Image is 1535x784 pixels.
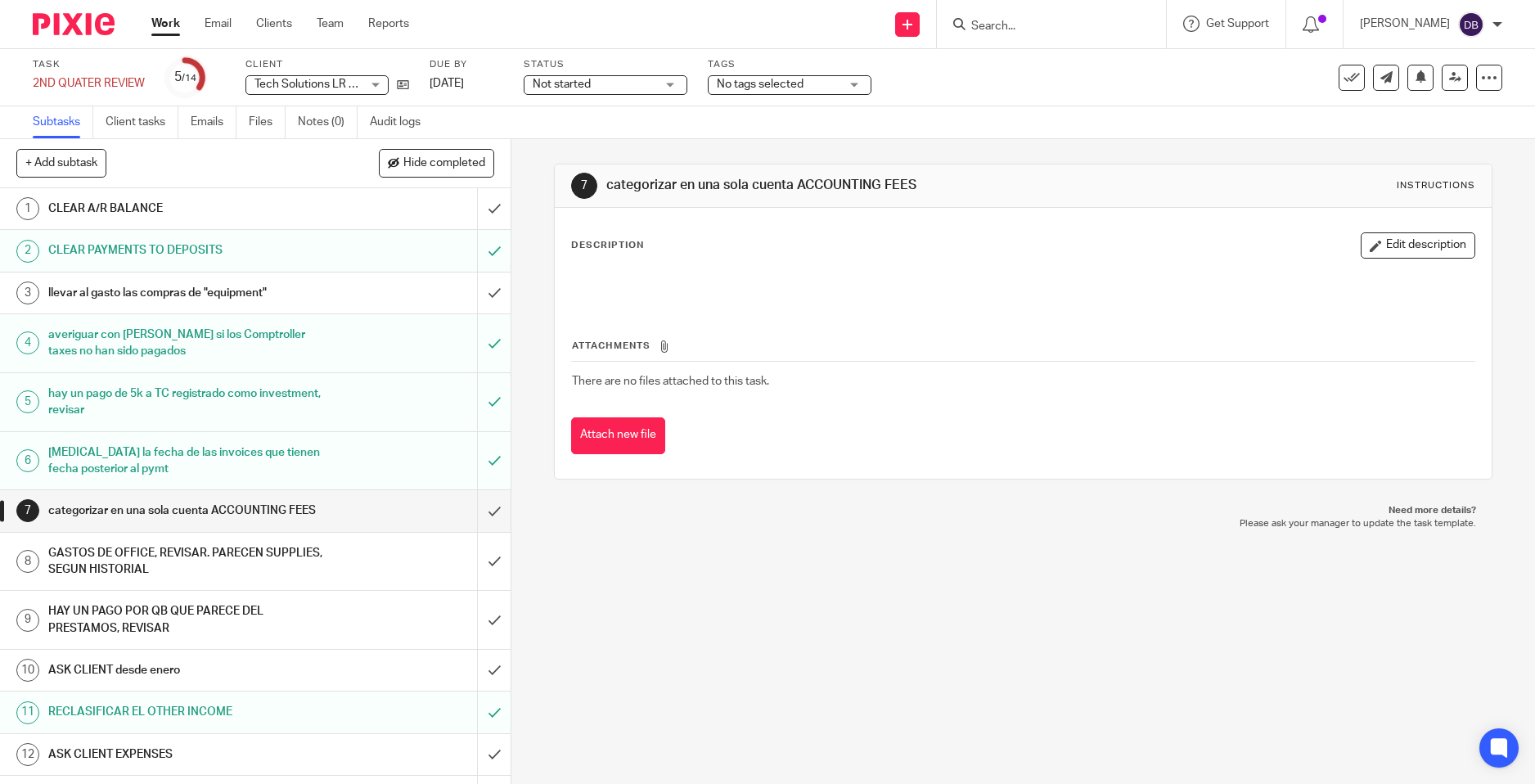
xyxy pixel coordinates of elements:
a: Emails [191,106,236,138]
div: 7 [16,499,39,522]
label: Client [245,58,409,71]
button: Hide completed [379,149,494,177]
label: Due by [430,58,503,71]
h1: HAY UN PAGO POR QB QUE PARECE DEL PRESTAMOS, REVISAR [48,599,323,641]
div: 1 [16,197,39,220]
h1: ASK CLIENT desde enero [48,658,323,683]
div: 8 [16,550,39,573]
div: Instructions [1397,179,1475,192]
p: Please ask your manager to update the task template. [570,517,1475,530]
a: Audit logs [370,106,433,138]
a: Work [151,16,180,32]
span: Attachments [572,341,650,350]
div: 9 [16,609,39,632]
div: 5 [16,390,39,413]
h1: CLEAR PAYMENTS TO DEPOSITS [48,238,323,263]
h1: categorizar en una sola cuenta ACCOUNTING FEES [606,177,1058,194]
h1: categorizar en una sola cuenta ACCOUNTING FEES [48,498,323,523]
label: Tags [708,58,871,71]
div: 7 [571,173,597,199]
span: No tags selected [717,79,804,90]
span: [DATE] [430,78,464,89]
span: There are no files attached to this task. [572,376,769,387]
input: Search [970,20,1117,34]
h1: hay un pago de 5k a TC registrado como investment, revisar [48,381,323,423]
h1: ASK CLIENT EXPENSES [48,742,323,767]
button: + Add subtask [16,149,106,177]
span: Get Support [1206,18,1269,29]
div: 2ND QUATER REVIEW [33,75,145,92]
h1: averiguar con [PERSON_NAME] si los Comptroller taxes no han sido pagados [48,322,323,364]
div: 6 [16,449,39,472]
a: Files [249,106,286,138]
div: 11 [16,701,39,724]
div: 5 [174,68,196,87]
h1: RECLASIFICAR EL OTHER INCOME [48,700,323,724]
a: Reports [368,16,409,32]
p: Description [571,239,644,252]
div: 10 [16,659,39,682]
a: Client tasks [106,106,178,138]
label: Task [33,58,145,71]
div: 2 [16,240,39,263]
h1: GASTOS DE OFFICE, REVISAR. PARECEN SUPPLIES, SEGUN HISTORIAL [48,541,323,583]
small: /14 [182,74,196,83]
h1: llevar al gasto las compras de "equipment" [48,281,323,305]
span: Tech Solutions LR LLC [254,79,369,90]
button: Edit description [1361,232,1475,259]
label: Status [524,58,687,71]
h1: [MEDICAL_DATA] la fecha de las invoices que tienen fecha posterior al pymt [48,440,323,482]
a: Clients [256,16,292,32]
a: Team [317,16,344,32]
img: svg%3E [1458,11,1484,38]
div: 12 [16,743,39,766]
p: [PERSON_NAME] [1360,16,1450,32]
img: Pixie [33,13,115,35]
button: Attach new file [571,417,665,454]
h1: CLEAR A/R BALANCE [48,196,323,221]
span: Hide completed [403,157,485,170]
a: Email [205,16,232,32]
a: Subtasks [33,106,93,138]
p: Need more details? [570,504,1475,517]
a: Notes (0) [298,106,358,138]
div: 4 [16,331,39,354]
span: Not started [533,79,591,90]
div: 3 [16,282,39,304]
